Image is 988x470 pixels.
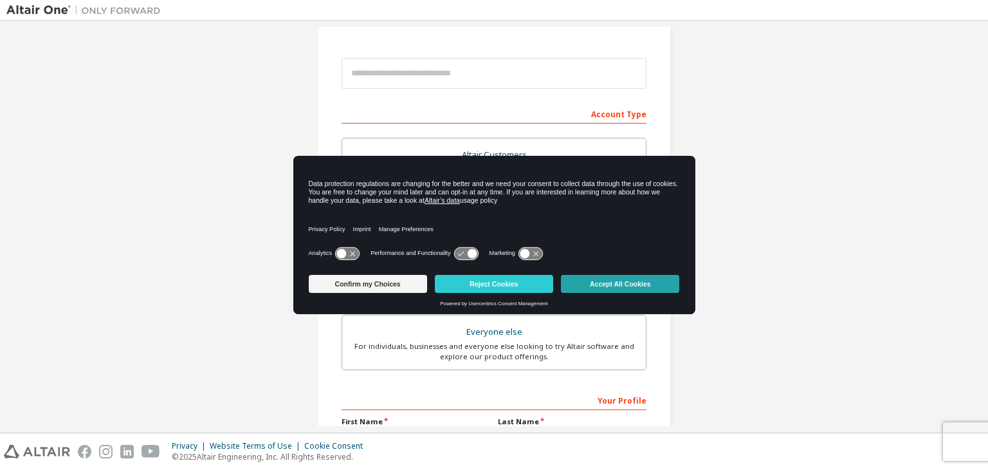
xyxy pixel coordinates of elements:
div: Website Terms of Use [210,441,304,451]
img: altair_logo.svg [4,445,70,458]
div: Everyone else [350,323,638,341]
div: For individuals, businesses and everyone else looking to try Altair software and explore our prod... [350,341,638,362]
div: Cookie Consent [304,441,370,451]
div: Privacy [172,441,210,451]
div: Your Profile [342,390,646,410]
label: Last Name [498,417,646,427]
img: facebook.svg [78,445,91,458]
div: Account Type [342,103,646,124]
img: youtube.svg [142,445,160,458]
label: First Name [342,417,490,427]
p: © 2025 Altair Engineering, Inc. All Rights Reserved. [172,451,370,462]
img: instagram.svg [99,445,113,458]
div: Altair Customers [350,146,638,164]
img: Altair One [6,4,167,17]
img: linkedin.svg [120,445,134,458]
